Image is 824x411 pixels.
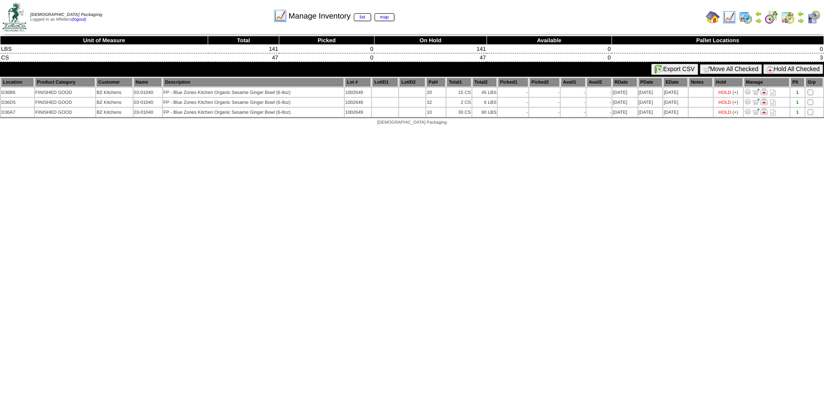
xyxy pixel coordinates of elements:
div: HOLD [718,100,731,105]
th: Plt [790,78,805,87]
td: D36D5 [1,98,34,107]
div: 1 [791,100,804,105]
img: arrowright.gif [755,17,762,24]
th: On Hold [374,36,487,45]
td: 1002649 [345,108,371,117]
td: - [561,98,586,107]
th: Available [487,36,612,45]
img: Manage Hold [761,98,768,105]
th: Grp [805,78,823,87]
img: line_graph.gif [722,10,736,24]
td: 32 [426,98,446,107]
td: 0 [279,53,375,62]
img: Manage Hold [761,88,768,95]
td: 90 LBS [472,108,497,117]
div: (+) [733,90,738,95]
i: Note [770,90,776,96]
td: FINISHED GOOD [35,98,95,107]
img: home.gif [706,10,720,24]
th: Picked1 [498,78,528,87]
td: FINISHED GOOD [35,88,95,97]
td: FP - Blue Zones Kitchen Organic Sesame Ginger Bowl (6-8oz) [163,98,344,107]
th: RDate [612,78,637,87]
span: [DEMOGRAPHIC_DATA] Packaging [377,120,446,125]
th: Pallet Locations [612,36,824,45]
td: CS [0,53,208,62]
th: Notes [689,78,713,87]
td: 6 LBS [472,98,497,107]
td: 1002649 [345,98,371,107]
td: - [498,108,528,117]
td: 03-01040 [134,98,162,107]
td: 1002649 [345,88,371,97]
a: (logout) [72,17,86,22]
td: 3 [612,53,824,62]
img: calendarinout.gif [781,10,795,24]
th: Name [134,78,162,87]
td: - [529,88,560,97]
td: 141 [374,45,487,53]
th: Manage [744,78,790,87]
img: Adjust [744,108,751,115]
img: zoroco-logo-small.webp [3,3,26,31]
td: 15 CS [446,88,471,97]
img: arrowright.gif [797,17,804,24]
span: Manage Inventory [288,12,394,21]
th: Hold [714,78,743,87]
td: BZ Kitchens [96,98,132,107]
span: [DEMOGRAPHIC_DATA] Packaging [30,12,102,17]
th: Total2 [472,78,497,87]
th: PDate [638,78,663,87]
td: [DATE] [612,108,637,117]
td: FINISHED GOOD [35,108,95,117]
img: Move [752,88,759,95]
img: Move [752,108,759,115]
td: 10 [426,108,446,117]
th: LotID1 [372,78,398,87]
img: Manage Hold [761,108,768,115]
div: (+) [733,100,738,105]
td: BZ Kitchens [96,88,132,97]
td: 20 [426,88,446,97]
td: - [561,108,586,117]
div: HOLD [718,110,731,115]
td: [DATE] [612,88,637,97]
td: 2 CS [446,98,471,107]
button: Export CSV [651,64,698,75]
a: list [354,13,371,21]
td: [DATE] [663,108,688,117]
img: excel.gif [655,65,663,74]
td: 47 [208,53,279,62]
img: Adjust [744,98,751,105]
td: 141 [208,45,279,53]
td: 0 [612,45,824,53]
td: FP - Blue Zones Kitchen Organic Sesame Ginger Bowl (6-8oz) [163,88,344,97]
img: hold.gif [767,66,774,73]
td: [DATE] [663,98,688,107]
th: Avail1 [561,78,586,87]
td: 03-01040 [134,88,162,97]
td: - [529,108,560,117]
td: 0 [279,45,375,53]
span: Logged in as Mfetters [30,12,102,22]
th: Total1 [446,78,471,87]
th: Lot # [345,78,371,87]
img: arrowleft.gif [755,10,762,17]
td: [DATE] [638,88,663,97]
td: D36B6 [1,88,34,97]
td: 45 LBS [472,88,497,97]
th: Location [1,78,34,87]
button: Move All Checked [700,64,762,74]
div: 1 [791,110,804,115]
th: Picked2 [529,78,560,87]
img: calendarblend.gif [765,10,778,24]
div: (+) [733,110,738,115]
td: - [587,108,612,117]
td: 30 CS [446,108,471,117]
th: EDate [663,78,688,87]
td: D36A7 [1,108,34,117]
th: Avail2 [587,78,612,87]
td: 03-01040 [134,108,162,117]
td: - [561,88,586,97]
td: [DATE] [638,98,663,107]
